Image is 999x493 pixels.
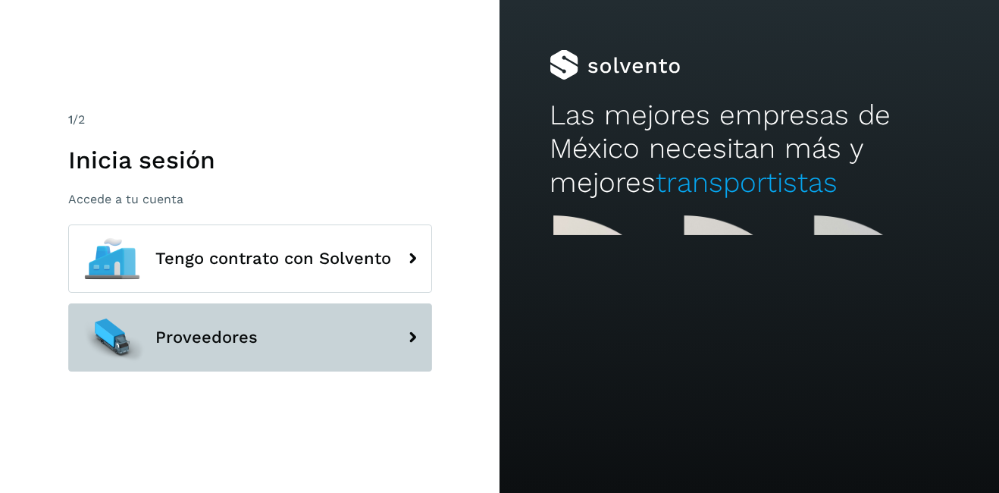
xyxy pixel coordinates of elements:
span: 1 [68,112,73,127]
h2: Las mejores empresas de México necesitan más y mejores [550,99,949,199]
p: Accede a tu cuenta [68,192,432,206]
button: Tengo contrato con Solvento [68,225,432,293]
div: /2 [68,111,432,129]
span: transportistas [656,166,838,199]
span: Proveedores [155,328,258,347]
span: Tengo contrato con Solvento [155,250,391,268]
h1: Inicia sesión [68,146,432,174]
button: Proveedores [68,303,432,372]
